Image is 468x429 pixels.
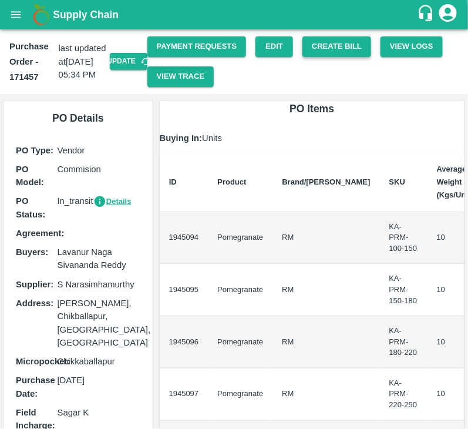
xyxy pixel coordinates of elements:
[16,165,44,187] b: PO Model :
[16,299,53,308] b: Address :
[58,297,140,349] p: [PERSON_NAME], Chikballapur, [GEOGRAPHIC_DATA], [GEOGRAPHIC_DATA]
[110,53,147,70] button: Update
[16,146,53,155] b: PO Type :
[9,42,49,82] b: Purchase Order - 171457
[217,177,246,186] b: Product
[93,195,132,209] button: Details
[389,177,405,186] b: SKU
[208,212,272,264] td: Pomegranate
[381,36,443,57] button: View Logs
[58,246,140,272] p: Lavanur Naga Sivananda Reddy
[16,376,55,398] b: Purchase Date :
[53,6,417,23] a: Supply Chain
[16,247,48,257] b: Buyers :
[160,264,208,316] td: 1945095
[208,264,272,316] td: Pomegranate
[29,3,53,26] img: logo
[380,368,427,421] td: KA-PRM-220-250
[58,406,140,419] p: Sagar K
[302,36,371,57] button: Create Bill
[58,355,140,368] p: Chikkaballapur
[417,4,437,25] div: customer-support
[160,132,464,145] p: Units
[169,177,177,186] b: ID
[58,195,140,208] p: In_transit
[9,39,147,85] div: last updated at [DATE] 05:34 PM
[282,177,370,186] b: Brand/[PERSON_NAME]
[58,374,140,387] p: [DATE]
[53,9,119,21] b: Supply Chain
[160,316,208,368] td: 1945096
[13,110,143,126] h6: PO Details
[2,1,29,28] button: open drawer
[160,212,208,264] td: 1945094
[272,212,379,264] td: RM
[16,229,64,238] b: Agreement:
[208,316,272,368] td: Pomegranate
[160,368,208,421] td: 1945097
[16,357,70,366] b: Micropocket :
[58,278,140,291] p: S Narasimhamurthy
[147,36,247,57] a: Payment Requests
[58,144,140,157] p: Vendor
[380,316,427,368] td: KA-PRM-180-220
[380,264,427,316] td: KA-PRM-150-180
[58,163,140,176] p: Commision
[272,368,379,421] td: RM
[255,36,293,57] a: Edit
[272,316,379,368] td: RM
[147,66,214,87] button: View Trace
[380,212,427,264] td: KA-PRM-100-150
[160,133,203,143] b: Buying In:
[16,196,45,219] b: PO Status :
[160,100,464,117] h6: PO Items
[208,368,272,421] td: Pomegranate
[437,2,459,27] div: account of current user
[16,280,53,289] b: Supplier :
[272,264,379,316] td: RM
